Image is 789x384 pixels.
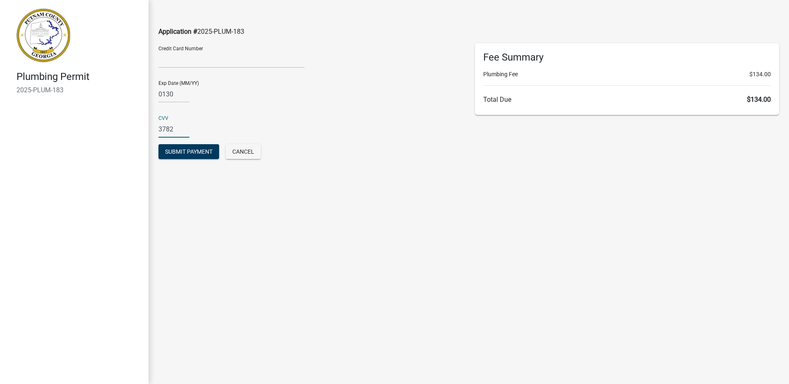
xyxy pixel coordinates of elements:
h6: Fee Summary [483,52,771,63]
li: Plumbing Fee [483,70,771,79]
span: Cancel [232,148,254,155]
h4: Plumbing Permit [17,71,142,83]
span: 2025-PLUM-183 [197,28,244,35]
span: $134.00 [749,70,771,79]
h6: Total Due [483,96,771,103]
span: Submit Payment [165,148,213,155]
button: Submit Payment [158,144,219,159]
img: Putnam County, Georgia [17,9,70,62]
label: Credit Card Number [158,46,203,51]
button: Cancel [226,144,261,159]
h6: 2025-PLUM-183 [17,86,142,94]
span: $134.00 [747,96,771,103]
span: Application # [158,28,197,35]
